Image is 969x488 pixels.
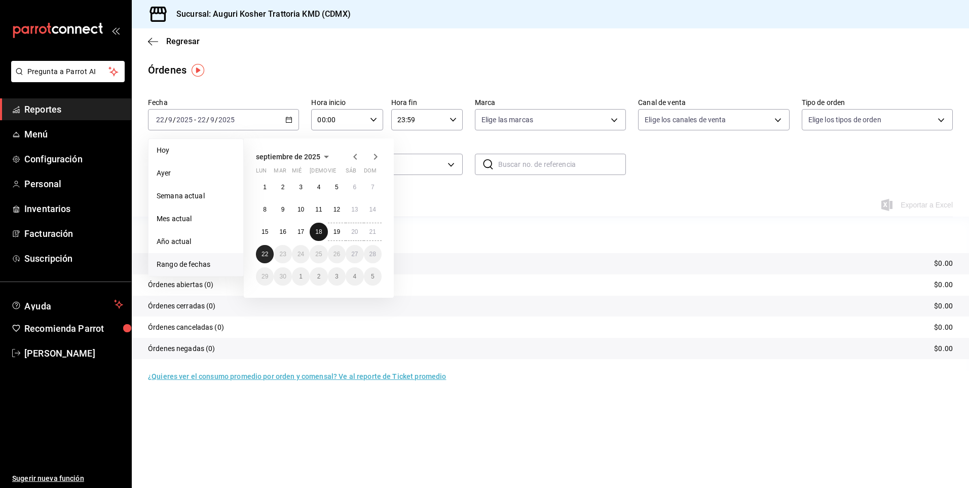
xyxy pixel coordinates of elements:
[346,267,363,286] button: 4 de octubre de 2025
[274,178,291,196] button: 2 de septiembre de 2025
[156,116,165,124] input: --
[292,178,310,196] button: 3 de septiembre de 2025
[192,64,204,77] img: Tooltip marker
[353,273,356,280] abbr: 4 de octubre de 2025
[24,177,123,191] span: Personal
[802,99,953,106] label: Tipo de orden
[256,178,274,196] button: 1 de septiembre de 2025
[173,116,176,124] span: /
[279,228,286,235] abbr: 16 de septiembre de 2025
[279,273,286,280] abbr: 30 de septiembre de 2025
[274,223,291,241] button: 16 de septiembre de 2025
[364,167,377,178] abbr: domingo
[197,116,206,124] input: --
[645,115,726,125] span: Elige los canales de venta
[310,167,369,178] abbr: jueves
[274,245,291,263] button: 23 de septiembre de 2025
[292,200,310,219] button: 10 de septiembre de 2025
[148,372,446,380] a: ¿Quieres ver el consumo promedio por orden y comensal? Ve al reporte de Ticket promedio
[168,116,173,124] input: --
[371,184,375,191] abbr: 7 de septiembre de 2025
[262,228,268,235] abbr: 15 de septiembre de 2025
[351,206,358,213] abbr: 13 de septiembre de 2025
[148,280,214,290] p: Órdenes abiertas (0)
[7,74,125,84] a: Pregunta a Parrot AI
[24,252,123,265] span: Suscripción
[351,251,358,258] abbr: 27 de septiembre de 2025
[328,178,346,196] button: 5 de septiembre de 2025
[364,267,382,286] button: 5 de octubre de 2025
[292,245,310,263] button: 24 de septiembre de 2025
[369,251,376,258] abbr: 28 de septiembre de 2025
[310,245,327,263] button: 25 de septiembre de 2025
[292,223,310,241] button: 17 de septiembre de 2025
[333,206,340,213] abbr: 12 de septiembre de 2025
[12,473,123,484] span: Sugerir nueva función
[148,343,215,354] p: Órdenes negadas (0)
[391,99,463,106] label: Hora fin
[335,273,339,280] abbr: 3 de octubre de 2025
[165,116,168,124] span: /
[317,184,321,191] abbr: 4 de septiembre de 2025
[148,62,187,78] div: Órdenes
[148,301,216,311] p: Órdenes cerradas (0)
[24,127,123,141] span: Menú
[279,251,286,258] abbr: 23 de septiembre de 2025
[475,99,626,106] label: Marca
[328,167,336,178] abbr: viernes
[351,228,358,235] abbr: 20 de septiembre de 2025
[317,273,321,280] abbr: 2 de octubre de 2025
[274,200,291,219] button: 9 de septiembre de 2025
[292,267,310,286] button: 1 de octubre de 2025
[176,116,193,124] input: ----
[364,178,382,196] button: 7 de septiembre de 2025
[24,152,123,166] span: Configuración
[27,66,109,77] span: Pregunta a Parrot AI
[328,200,346,219] button: 12 de septiembre de 2025
[333,251,340,258] abbr: 26 de septiembre de 2025
[24,227,123,240] span: Facturación
[148,229,953,241] p: Resumen
[310,223,327,241] button: 18 de septiembre de 2025
[157,191,235,201] span: Semana actual
[346,178,363,196] button: 6 de septiembre de 2025
[299,273,303,280] abbr: 1 de octubre de 2025
[333,228,340,235] abbr: 19 de septiembre de 2025
[364,245,382,263] button: 28 de septiembre de 2025
[11,61,125,82] button: Pregunta a Parrot AI
[111,26,120,34] button: open_drawer_menu
[934,322,953,333] p: $0.00
[157,145,235,156] span: Hoy
[638,99,789,106] label: Canal de venta
[24,298,110,310] span: Ayuda
[328,267,346,286] button: 3 de octubre de 2025
[808,115,881,125] span: Elige los tipos de orden
[310,178,327,196] button: 4 de septiembre de 2025
[157,214,235,224] span: Mes actual
[215,116,218,124] span: /
[311,99,383,106] label: Hora inicio
[256,200,274,219] button: 8 de septiembre de 2025
[315,228,322,235] abbr: 18 de septiembre de 2025
[315,251,322,258] abbr: 25 de septiembre de 2025
[934,343,953,354] p: $0.00
[369,228,376,235] abbr: 21 de septiembre de 2025
[310,200,327,219] button: 11 de septiembre de 2025
[256,167,267,178] abbr: lunes
[24,102,123,116] span: Reportes
[328,245,346,263] button: 26 de septiembre de 2025
[274,167,286,178] abbr: martes
[481,115,533,125] span: Elige las marcas
[256,223,274,241] button: 15 de septiembre de 2025
[934,301,953,311] p: $0.00
[346,167,356,178] abbr: sábado
[346,223,363,241] button: 20 de septiembre de 2025
[297,228,304,235] abbr: 17 de septiembre de 2025
[263,206,267,213] abbr: 8 de septiembre de 2025
[256,151,332,163] button: septiembre de 2025
[364,200,382,219] button: 14 de septiembre de 2025
[346,245,363,263] button: 27 de septiembre de 2025
[369,206,376,213] abbr: 14 de septiembre de 2025
[168,8,351,20] h3: Sucursal: Auguri Kosher Trattoria KMD (CDMX)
